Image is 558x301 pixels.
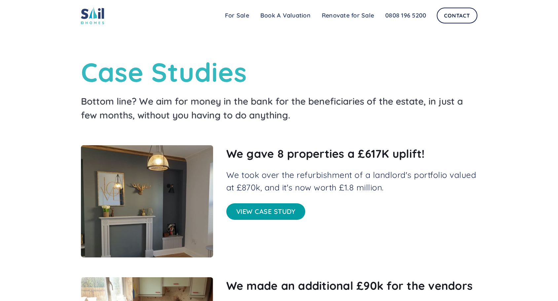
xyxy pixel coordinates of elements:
a: Contact [437,8,477,23]
h4: Bottom line? We aim for money in the bank for the beneficiaries of the estate, in just a few mont... [81,94,477,122]
p: We took over the refurbishment of a landlord's portfolio valued at £870k, and it's now worth £1.8... [226,169,477,193]
a: Book A Valuation [255,9,316,22]
img: sail home logo colored [81,7,104,24]
a: View case study [226,203,306,220]
a: 0808 196 5200 [380,9,432,22]
h2: We made an additional £90k for the vendors [226,277,477,294]
a: For Sale [219,9,255,22]
h1: Case Studies [81,56,477,88]
h2: We gave 8 properties a £617K uplift! [226,145,477,162]
a: Renovate for Sale [316,9,380,22]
